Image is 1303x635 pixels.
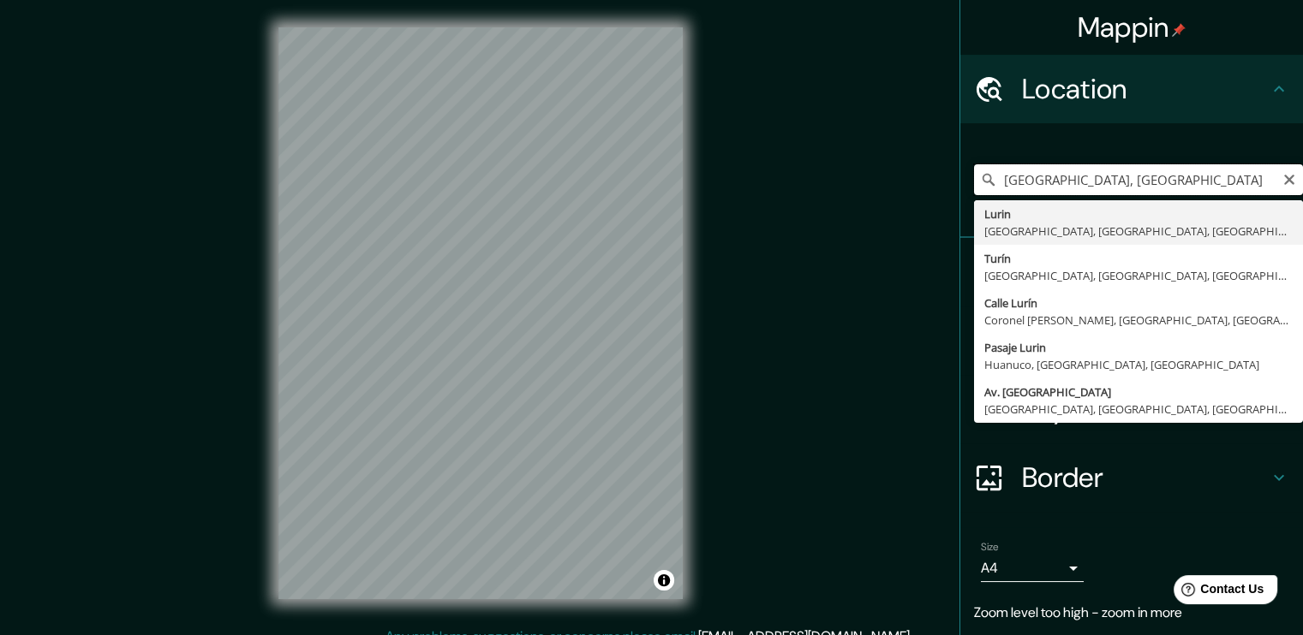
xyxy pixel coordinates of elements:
[960,55,1303,123] div: Location
[984,294,1293,312] div: Calle Lurín
[960,306,1303,375] div: Style
[1151,568,1284,616] iframe: Help widget launcher
[1022,72,1269,106] h4: Location
[278,27,683,599] canvas: Map
[960,238,1303,306] div: Pins
[984,312,1293,329] div: Coronel [PERSON_NAME], [GEOGRAPHIC_DATA], [GEOGRAPHIC_DATA]
[984,223,1293,240] div: [GEOGRAPHIC_DATA], [GEOGRAPHIC_DATA], [GEOGRAPHIC_DATA]
[981,540,999,555] label: Size
[960,375,1303,443] div: Layout
[974,602,1289,623] p: Zoom level too high - zoom in more
[984,267,1293,284] div: [GEOGRAPHIC_DATA], [GEOGRAPHIC_DATA], [GEOGRAPHIC_DATA]
[981,555,1084,582] div: A4
[984,383,1293,401] div: Av. [GEOGRAPHIC_DATA]
[974,164,1303,195] input: Pick your city or area
[1022,392,1269,426] h4: Layout
[984,205,1293,223] div: Lurin
[984,339,1293,356] div: Pasaje Lurin
[1172,23,1186,37] img: pin-icon.png
[984,250,1293,267] div: Turín
[654,570,674,590] button: Toggle attribution
[1078,10,1186,45] h4: Mappin
[984,401,1293,418] div: [GEOGRAPHIC_DATA], [GEOGRAPHIC_DATA], [GEOGRAPHIC_DATA]
[1282,170,1296,187] button: Clear
[960,443,1303,512] div: Border
[984,356,1293,373] div: Huanuco, [GEOGRAPHIC_DATA], [GEOGRAPHIC_DATA]
[1022,460,1269,495] h4: Border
